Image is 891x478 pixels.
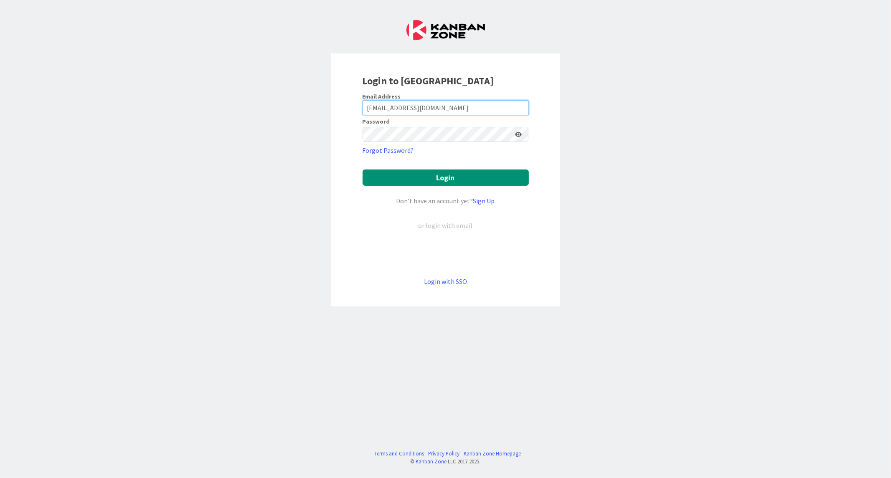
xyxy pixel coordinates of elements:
[416,458,447,465] a: Kanban Zone
[363,93,401,100] label: Email Address
[464,450,521,458] a: Kanban Zone Homepage
[358,244,533,263] iframe: Kirjaudu Google-tilillä -painike
[370,458,521,465] div: © LLC 2017- 2025 .
[363,169,529,186] button: Login
[416,220,475,230] div: or login with email
[363,119,390,124] label: Password
[374,450,424,458] a: Terms and Conditions
[473,197,495,205] a: Sign Up
[363,145,414,155] a: Forgot Password?
[424,277,467,286] a: Login with SSO
[428,450,459,458] a: Privacy Policy
[406,20,485,40] img: Kanban Zone
[363,196,529,206] div: Don’t have an account yet?
[363,74,494,87] b: Login to [GEOGRAPHIC_DATA]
